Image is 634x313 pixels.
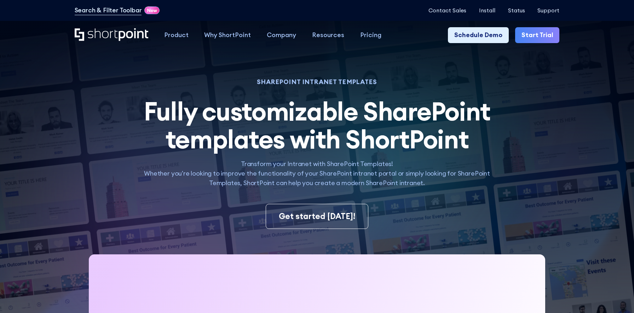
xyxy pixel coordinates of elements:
[479,7,495,13] a: Install
[279,211,355,223] div: Get started [DATE]!
[448,27,509,43] a: Schedule Demo
[352,27,389,43] a: Pricing
[537,7,559,13] a: Support
[312,30,344,40] div: Resources
[196,27,259,43] a: Why ShortPoint
[132,159,502,188] p: Transform your Intranet with SharePoint Templates! Whether you're looking to improve the function...
[266,204,368,229] a: Get started [DATE]!
[132,79,502,85] h1: SHAREPOINT INTRANET TEMPLATES
[259,27,304,43] a: Company
[164,30,189,40] div: Product
[428,7,466,13] a: Contact Sales
[508,7,525,13] a: Status
[75,6,142,15] a: Search & Filter Toolbar
[156,27,196,43] a: Product
[267,30,296,40] div: Company
[75,28,148,42] a: Home
[144,95,490,155] span: Fully customizable SharePoint templates with ShortPoint
[204,30,251,40] div: Why ShortPoint
[515,27,560,43] a: Start Trial
[360,30,381,40] div: Pricing
[304,27,352,43] a: Resources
